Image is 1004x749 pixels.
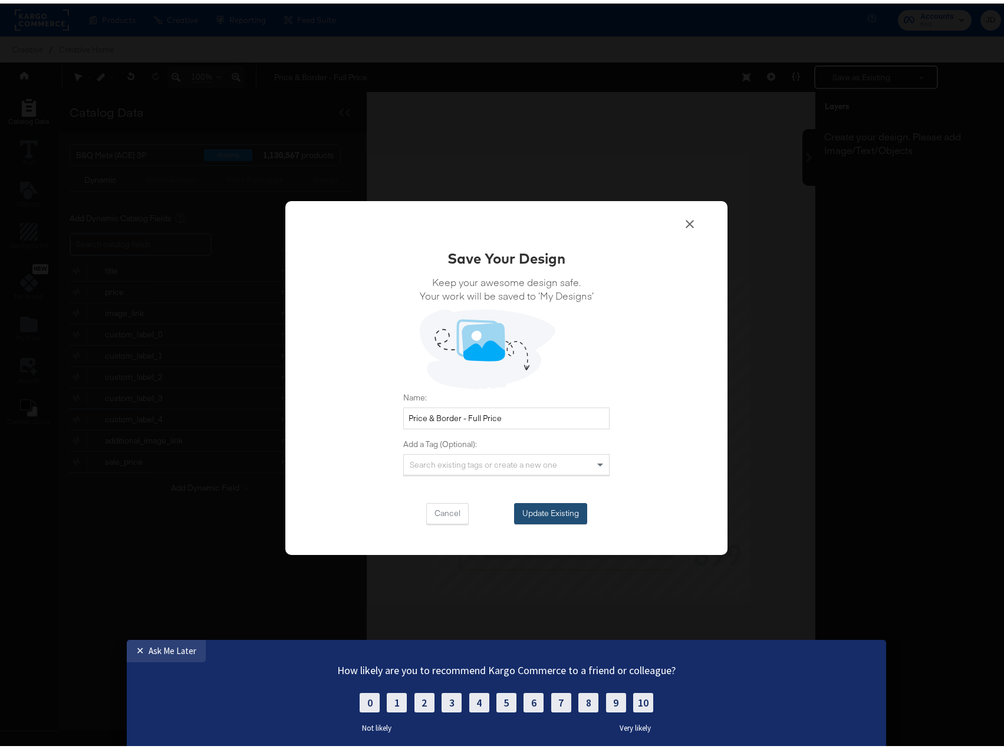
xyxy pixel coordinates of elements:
[414,53,434,73] label: 2
[514,500,587,521] button: Update Existing
[420,285,594,299] span: Your work will be saved to ‘My Designs’
[633,53,653,73] label: 10
[403,435,610,446] label: Add a Tag (Optional):
[469,53,489,73] label: 4
[524,53,544,73] label: 6
[606,53,626,73] label: 9
[403,389,610,400] label: Name:
[442,53,462,73] label: 3
[149,5,196,17] div: Ask Me Later
[496,53,516,73] label: 5
[300,24,713,37] div: How likely are you to recommend Kargo Commerce to a friend or colleague?
[353,83,391,93] label: Not likely
[360,53,380,73] label: 0
[426,500,469,521] button: Cancel
[447,245,565,265] div: Save Your Design
[420,272,594,285] span: Keep your awesome design safe.
[136,5,149,17] div: ✕
[404,451,609,471] div: Search existing tags or create a new one
[551,53,571,73] label: 7
[620,83,660,93] label: Very likely
[387,53,407,73] label: 1
[578,53,598,73] label: 8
